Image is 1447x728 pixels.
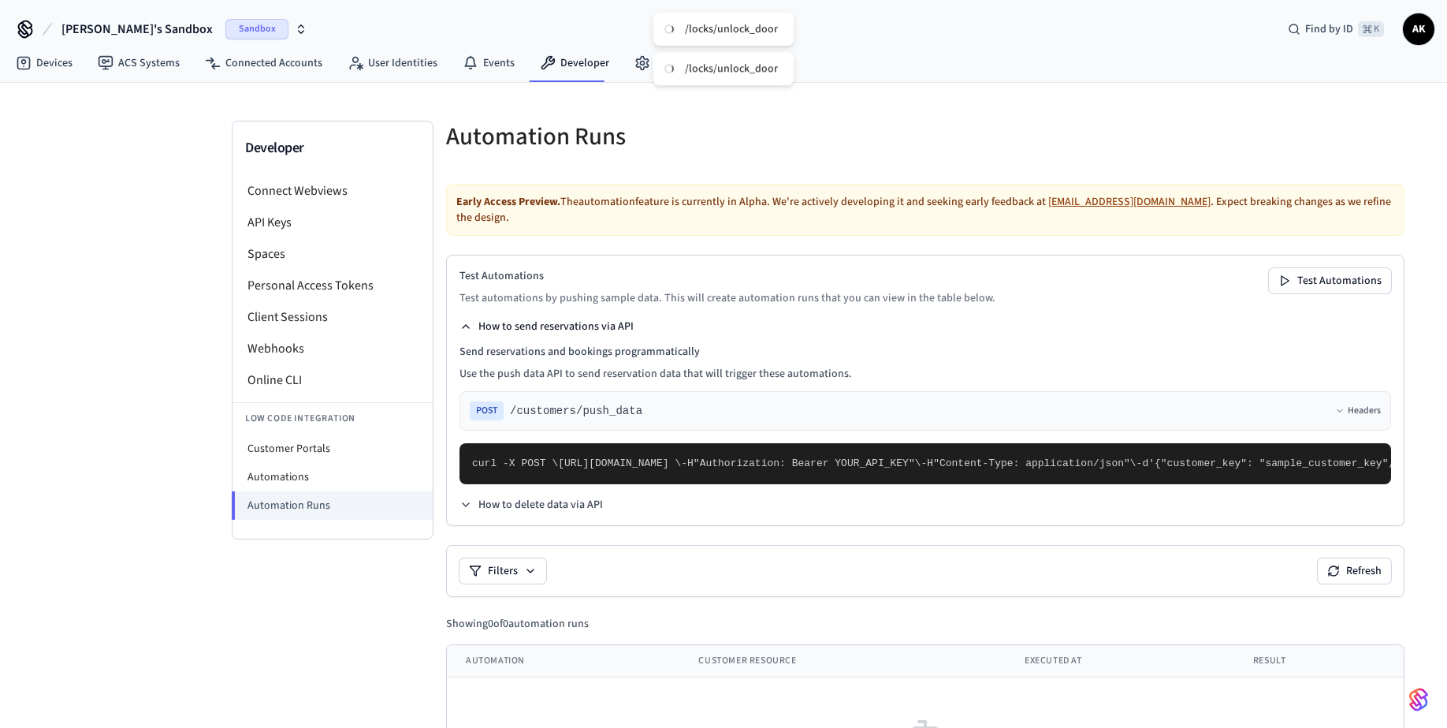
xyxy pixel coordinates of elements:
[1403,13,1434,45] button: AK
[470,401,504,420] span: POST
[1136,457,1149,469] span: -d
[459,268,995,284] h2: Test Automations
[1234,645,1404,678] th: Result
[510,403,642,419] span: /customers/push_data
[3,49,85,77] a: Devices
[447,645,679,678] th: Automation
[921,457,934,469] span: -H
[245,137,420,159] h3: Developer
[232,238,433,270] li: Spaces
[232,491,433,520] li: Automation Runs
[472,457,558,469] span: curl -X POST \
[1358,21,1384,37] span: ⌘ K
[232,402,433,435] li: Low Code Integration
[681,457,694,469] span: -H
[694,457,915,469] span: "Authorization: Bearer YOUR_API_KEY"
[527,49,622,77] a: Developer
[459,344,1391,360] h4: Send reservations and bookings programmatically
[459,366,1391,382] p: Use the push data API to send reservation data that will trigger these automations.
[933,457,1130,469] span: "Content-Type: application/json"
[456,194,560,210] strong: Early Access Preview.
[679,645,1006,678] th: Customer Resource
[192,49,335,77] a: Connected Accounts
[459,497,603,513] button: How to delete data via API
[85,49,192,77] a: ACS Systems
[446,184,1404,236] div: The automation feature is currently in Alpha. We're actively developing it and seeking early feed...
[1409,687,1428,712] img: SeamLogoGradient.69752ec5.svg
[225,19,288,39] span: Sandbox
[450,49,527,77] a: Events
[459,319,634,334] button: How to send reservations via API
[61,20,213,39] span: [PERSON_NAME]'s Sandbox
[232,333,433,364] li: Webhooks
[622,49,707,77] a: Settings
[1130,457,1136,469] span: \
[915,457,921,469] span: \
[1318,558,1391,584] button: Refresh
[1006,645,1234,678] th: Executed At
[459,558,546,584] button: Filters
[1404,15,1433,43] span: AK
[232,435,433,463] li: Customer Portals
[446,616,589,632] div: Showing 0 of 0 automation runs
[1335,405,1381,417] button: Headers
[459,290,995,306] p: Test automations by pushing sample data. This will create automation runs that you can view in th...
[558,457,681,469] span: [URL][DOMAIN_NAME] \
[232,301,433,333] li: Client Sessions
[335,49,450,77] a: User Identities
[232,364,433,396] li: Online CLI
[1161,457,1394,469] span: "customer_key": "sample_customer_key",
[232,463,433,491] li: Automations
[232,175,433,207] li: Connect Webviews
[1269,268,1391,293] button: Test Automations
[685,62,778,76] div: /locks/unlock_door
[232,270,433,301] li: Personal Access Tokens
[446,121,916,153] h5: Automation Runs
[1148,457,1161,469] span: '{
[1305,21,1353,37] span: Find by ID
[1048,194,1211,210] a: [EMAIL_ADDRESS][DOMAIN_NAME]
[232,207,433,238] li: API Keys
[1275,15,1397,43] div: Find by ID⌘ K
[685,22,778,36] div: /locks/unlock_door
